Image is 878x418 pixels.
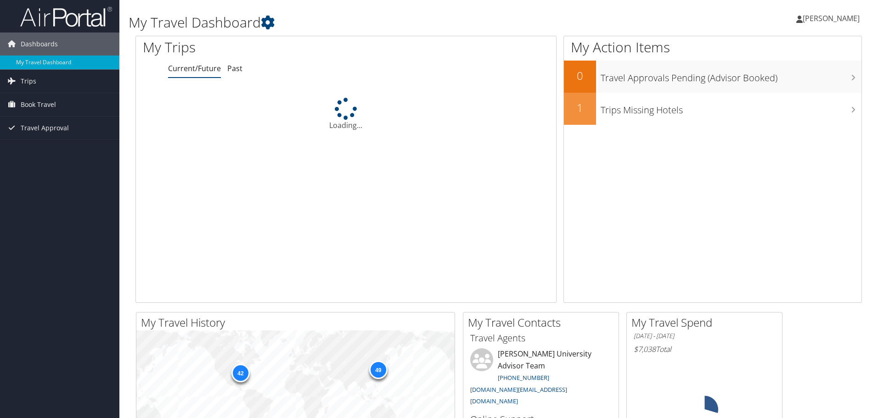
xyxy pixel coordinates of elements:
[564,38,861,57] h1: My Action Items
[796,5,869,32] a: [PERSON_NAME]
[136,98,556,131] div: Loading...
[168,63,221,73] a: Current/Future
[21,117,69,139] span: Travel Approval
[601,99,861,117] h3: Trips Missing Hotels
[470,385,567,406] a: [DOMAIN_NAME][EMAIL_ADDRESS][DOMAIN_NAME]
[20,6,112,28] img: airportal-logo.png
[143,38,374,57] h1: My Trips
[21,33,58,56] span: Dashboards
[369,361,387,379] div: 49
[21,70,36,93] span: Trips
[631,315,782,330] h2: My Travel Spend
[227,63,242,73] a: Past
[634,344,656,354] span: $7,038
[498,373,549,382] a: [PHONE_NUMBER]
[564,100,596,116] h2: 1
[564,93,861,125] a: 1Trips Missing Hotels
[634,332,775,340] h6: [DATE] - [DATE]
[564,68,596,84] h2: 0
[468,315,619,330] h2: My Travel Contacts
[564,61,861,93] a: 0Travel Approvals Pending (Advisor Booked)
[601,67,861,84] h3: Travel Approvals Pending (Advisor Booked)
[129,13,622,32] h1: My Travel Dashboard
[141,315,455,330] h2: My Travel History
[466,348,616,409] li: [PERSON_NAME] University Advisor Team
[231,364,249,382] div: 42
[634,344,775,354] h6: Total
[21,93,56,116] span: Book Travel
[470,332,612,345] h3: Travel Agents
[803,13,860,23] span: [PERSON_NAME]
